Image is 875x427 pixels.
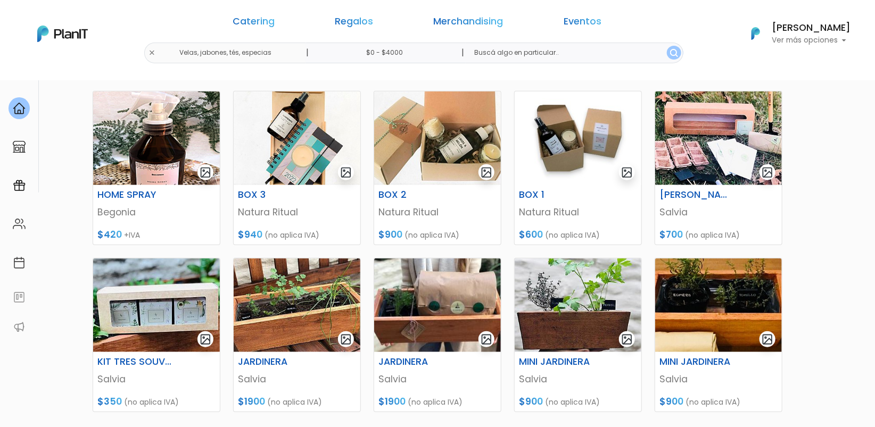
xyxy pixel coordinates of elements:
a: gallery-light JARDINERA Salvia $1900 (no aplica IVA) [374,258,501,412]
h6: BOX 3 [232,189,319,200]
h6: JARDINERA [372,356,459,367]
img: thumb_WhatsApp_Image_2021-11-02_at_16.16.27__1_.jpeg [93,258,220,352]
h6: JARDINERA [232,356,319,367]
img: campaigns-02234683943229c281be62815700db0a1741e53638e28bf9629b52c665b00959.svg [13,179,26,192]
img: thumb_WhatsApp_Image_2021-11-04_at_12.00.59.jpeg [234,258,360,352]
p: Salvia [519,372,637,386]
a: gallery-light BOX 1 Natura Ritual $600 (no aplica IVA) [514,91,642,245]
a: gallery-light HOME SPRAY Begonia $420 +IVA [93,91,220,245]
img: gallery-light [340,166,352,179]
span: (no aplica IVA) [267,397,322,407]
p: Salvia [97,372,216,386]
span: $900 [378,228,402,241]
img: gallery-light [621,333,633,346]
button: PlanIt Logo [PERSON_NAME] Ver más opciones [738,20,851,47]
span: (no aplica IVA) [686,397,740,407]
h6: [PERSON_NAME] [772,23,851,33]
a: Merchandising [434,17,503,30]
span: (no aplica IVA) [124,397,179,407]
img: calendar-87d922413cdce8b2cf7b7f5f62616a5cf9e4887200fb71536465627b3292af00.svg [13,256,26,269]
h6: MINI JARDINERA [513,356,600,367]
span: $700 [659,228,683,241]
span: (no aplica IVA) [685,230,740,240]
img: thumb_WhatsApp_Image_2021-10-19_at_21.03.51__1_portada.jpeg [234,91,360,185]
img: close-6986928ebcb1d6c9903e3b54e860dbc4d054630f23adef3a32610726dff6a82b.svg [148,49,155,56]
img: thumb_WhatsApp_Image_2021-11-04_at_12.09.04.jpeg [515,258,641,352]
img: thumb_WhatsApp_Image_2021-11-04_at_12.21.50portada.jpeg [655,258,782,352]
a: gallery-light [PERSON_NAME] Salvia $700 (no aplica IVA) [655,91,782,245]
img: feedback-78b5a0c8f98aac82b08bfc38622c3050aee476f2c9584af64705fc4e61158814.svg [13,291,26,304]
img: marketplace-4ceaa7011d94191e9ded77b95e3339b90024bf715f7c57f8cf31f2d8c509eaba.svg [13,140,26,153]
p: Natura Ritual [238,205,356,219]
h6: MINI JARDINERA [653,356,740,367]
p: Begonia [97,205,216,219]
a: gallery-light BOX 3 Natura Ritual $940 (no aplica IVA) [233,91,361,245]
img: search_button-432b6d5273f82d61273b3651a40e1bd1b912527efae98b1b7a1b2c0702e16a8d.svg [670,49,678,57]
span: (no aplica IVA) [405,230,459,240]
img: partners-52edf745621dab592f3b2c58e3bca9d71375a7ef29c3b500c9f145b62cc070d4.svg [13,321,26,333]
div: ¿Necesitás ayuda? [55,10,153,31]
h6: HOME SPRAY [91,189,178,200]
p: Salvia [659,372,778,386]
img: gallery-light [340,333,352,346]
span: (no aplica IVA) [545,230,600,240]
span: (no aplica IVA) [545,397,600,407]
p: Natura Ritual [378,205,497,219]
p: Ver más opciones [772,37,851,44]
a: gallery-light BOX 2 Natura Ritual $900 (no aplica IVA) [374,91,501,245]
span: $350 [97,395,122,408]
span: $1900 [238,395,265,408]
p: | [461,46,464,59]
a: gallery-light JARDINERA Salvia $1900 (no aplica IVA) [233,258,361,412]
span: $600 [519,228,543,241]
a: gallery-light MINI JARDINERA Salvia $900 (no aplica IVA) [655,258,782,412]
span: (no aplica IVA) [408,397,463,407]
img: thumb_WhatsApp_Image_2021-10-19_at_21.05.51portada.jpeg [374,91,501,185]
span: +IVA [124,230,140,240]
img: gallery-light [200,166,212,179]
img: PlanIt Logo [37,26,88,42]
p: Salvia [238,372,356,386]
img: thumb_image__copia___copia_-Photoroom__50_.jpg [515,91,641,185]
img: thumb_WhatsApp_Image_2021-11-02_at_15.24.46portada.jpeg [655,91,782,185]
h6: BOX 1 [513,189,600,200]
img: gallery-light [621,166,633,179]
p: | [306,46,309,59]
img: PlanIt Logo [744,22,767,45]
span: (no aplica IVA) [265,230,319,240]
a: Regalos [335,17,373,30]
p: Salvia [378,372,497,386]
img: thumb_WhatsApp_Image_2022-03-04_at_21.02.50.jpeg [374,258,501,352]
p: Natura Ritual [519,205,637,219]
img: people-662611757002400ad9ed0e3c099ab2801c6687ba6c219adb57efc949bc21e19d.svg [13,217,26,230]
a: gallery-light KIT TRES SOUVENIRS Salvia $350 (no aplica IVA) [93,258,220,412]
span: $900 [519,395,543,408]
a: Eventos [564,17,601,30]
img: gallery-light [481,166,493,179]
img: thumb_04.png [93,91,220,185]
img: gallery-light [762,166,774,179]
img: gallery-light [200,333,212,346]
h6: KIT TRES SOUVENIRS [91,356,178,367]
h6: BOX 2 [372,189,459,200]
input: Buscá algo en particular.. [466,43,683,63]
span: $940 [238,228,262,241]
span: $900 [659,395,683,408]
img: gallery-light [762,333,774,346]
img: home-e721727adea9d79c4d83392d1f703f7f8bce08238fde08b1acbfd93340b81755.svg [13,102,26,115]
h6: [PERSON_NAME] [653,189,740,200]
span: $420 [97,228,122,241]
p: Salvia [659,205,778,219]
a: Catering [233,17,275,30]
span: $1900 [378,395,406,408]
a: gallery-light MINI JARDINERA Salvia $900 (no aplica IVA) [514,258,642,412]
img: gallery-light [481,333,493,346]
